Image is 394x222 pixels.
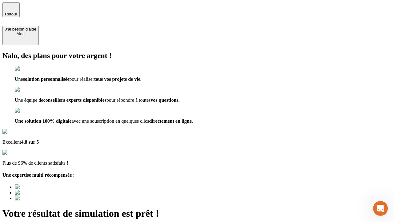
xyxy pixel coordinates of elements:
[15,66,41,72] img: checkmark
[15,190,72,195] img: Best savings advice award
[2,208,392,219] h1: Votre résultat de simulation est prêt !
[2,172,392,178] h4: Une expertise multi récompensée :
[2,129,38,134] img: Google Review
[15,118,71,124] span: Une solution 100% digitale
[15,76,23,82] span: Une
[107,97,151,103] span: pour répondre à toutes
[2,150,33,155] img: reviews stars
[5,27,36,31] div: J’ai besoin d'aide
[5,31,36,36] div: Aide
[2,26,39,45] button: J’ai besoin d'aideAide
[15,108,41,113] img: checkmark
[43,97,106,103] span: conseillers experts disponibles
[149,118,193,124] span: directement en ligne.
[2,139,21,145] span: Excellent
[15,195,72,201] img: Best savings advice award
[71,118,149,124] span: avec une souscription en quelques clics
[15,87,41,92] img: checkmark
[373,201,388,216] iframe: Intercom live chat
[23,76,70,82] span: solution personnalisée
[69,76,94,82] span: pour réaliser
[5,12,17,16] span: Retour
[94,76,142,82] span: tous vos projets de vie.
[2,2,20,17] button: Retour
[21,139,39,145] span: 4,8 sur 5
[15,97,43,103] span: Une équipe de
[15,184,72,190] img: Best savings advice award
[2,51,392,60] h2: Nalo, des plans pour votre argent !
[2,160,392,166] p: Plus de 96% de clients satisfaits !
[151,97,179,103] span: vos questions.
